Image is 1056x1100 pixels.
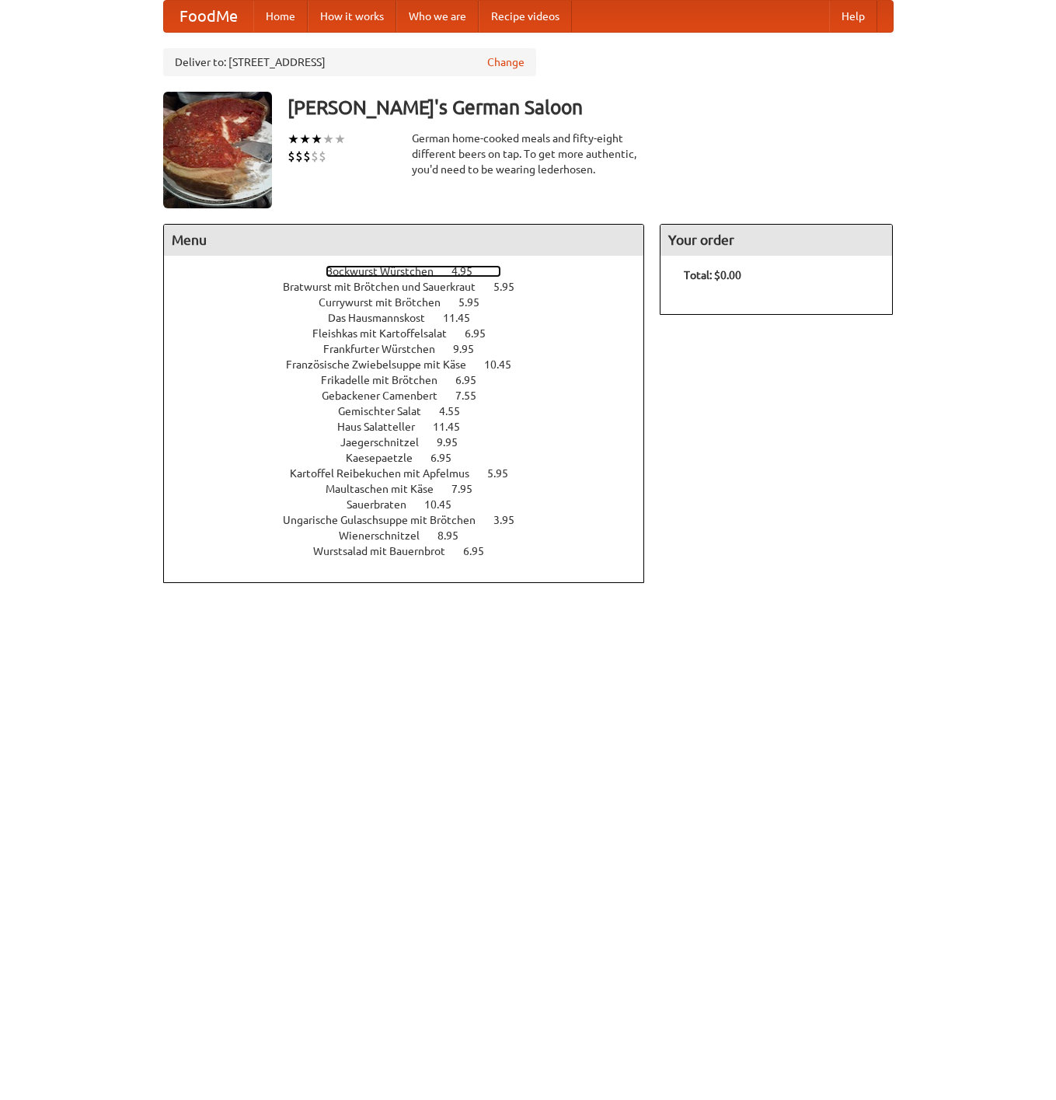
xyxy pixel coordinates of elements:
span: 4.55 [439,405,476,417]
h4: Menu [164,225,644,256]
span: Jaegerschnitzel [340,436,434,449]
a: Home [253,1,308,32]
span: Das Hausmannskost [328,312,441,324]
a: How it works [308,1,396,32]
li: $ [319,148,326,165]
span: 6.95 [465,327,501,340]
span: Ungarische Gulaschsuppe mit Brötchen [283,514,491,526]
a: Kartoffel Reibekuchen mit Apfelmus 5.95 [290,467,537,480]
span: Französische Zwiebelsuppe mit Käse [286,358,482,371]
span: 4.95 [451,265,488,278]
span: 9.95 [453,343,490,355]
a: Jaegerschnitzel 9.95 [340,436,486,449]
a: Gebackener Camenbert 7.55 [322,389,505,402]
a: Ungarische Gulaschsuppe mit Brötchen 3.95 [283,514,543,526]
span: 9.95 [437,436,473,449]
span: Fleishkas mit Kartoffelsalat [312,327,462,340]
h3: [PERSON_NAME]'s German Saloon [288,92,894,123]
a: FoodMe [164,1,253,32]
li: $ [288,148,295,165]
a: Wurstsalad mit Bauernbrot 6.95 [313,545,513,557]
a: Currywurst mit Brötchen 5.95 [319,296,508,309]
a: Recipe videos [479,1,572,32]
li: $ [295,148,303,165]
a: Who we are [396,1,479,32]
img: angular.jpg [163,92,272,208]
span: 10.45 [484,358,527,371]
span: Haus Salatteller [337,421,430,433]
span: Frikadelle mit Brötchen [321,374,453,386]
a: Bockwurst Würstchen 4.95 [326,265,501,278]
a: Wienerschnitzel 8.95 [339,529,487,542]
a: Change [487,54,525,70]
span: Kaesepaetzle [346,452,428,464]
div: German home-cooked meals and fifty-eight different beers on tap. To get more authentic, you'd nee... [412,131,645,177]
a: Maultaschen mit Käse 7.95 [326,483,501,495]
span: Frankfurter Würstchen [323,343,451,355]
li: ★ [311,131,322,148]
li: $ [311,148,319,165]
a: Sauerbraten 10.45 [347,498,480,511]
a: Haus Salatteller 11.45 [337,421,489,433]
span: Sauerbraten [347,498,422,511]
span: Maultaschen mit Käse [326,483,449,495]
span: Wienerschnitzel [339,529,435,542]
span: 11.45 [433,421,476,433]
span: 3.95 [493,514,530,526]
span: Wurstsalad mit Bauernbrot [313,545,461,557]
span: Bratwurst mit Brötchen und Sauerkraut [283,281,491,293]
span: 7.55 [455,389,492,402]
span: Gemischter Salat [338,405,437,417]
li: $ [303,148,311,165]
span: Currywurst mit Brötchen [319,296,456,309]
span: 7.95 [451,483,488,495]
a: Bratwurst mit Brötchen und Sauerkraut 5.95 [283,281,543,293]
li: ★ [288,131,299,148]
a: Frikadelle mit Brötchen 6.95 [321,374,505,386]
a: Kaesepaetzle 6.95 [346,452,480,464]
a: Frankfurter Würstchen 9.95 [323,343,503,355]
span: 5.95 [487,467,524,480]
a: Französische Zwiebelsuppe mit Käse 10.45 [286,358,540,371]
span: 5.95 [493,281,530,293]
span: 6.95 [455,374,492,386]
span: 10.45 [424,498,467,511]
div: Deliver to: [STREET_ADDRESS] [163,48,536,76]
li: ★ [299,131,311,148]
span: 11.45 [443,312,486,324]
a: Help [829,1,877,32]
h4: Your order [660,225,892,256]
span: 6.95 [463,545,500,557]
span: Kartoffel Reibekuchen mit Apfelmus [290,467,485,480]
a: Gemischter Salat 4.55 [338,405,489,417]
li: ★ [322,131,334,148]
a: Fleishkas mit Kartoffelsalat 6.95 [312,327,514,340]
span: 6.95 [430,452,467,464]
b: Total: $0.00 [684,269,741,281]
span: 8.95 [437,529,474,542]
span: 5.95 [458,296,495,309]
span: Bockwurst Würstchen [326,265,449,278]
a: Das Hausmannskost 11.45 [328,312,499,324]
span: Gebackener Camenbert [322,389,453,402]
li: ★ [334,131,346,148]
